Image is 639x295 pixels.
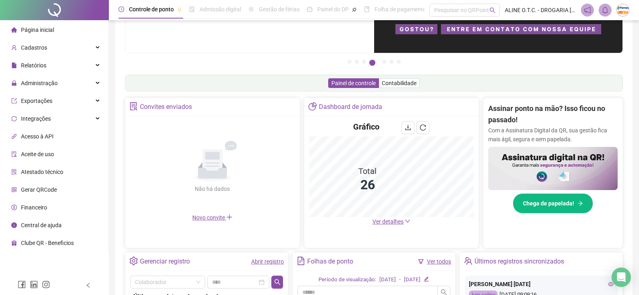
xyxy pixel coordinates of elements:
span: audit [11,151,17,157]
span: Administração [21,80,58,86]
div: Gerenciar registro [140,255,190,268]
span: solution [11,169,17,175]
span: sun [248,6,254,12]
span: reload [420,124,426,131]
span: lock [11,80,17,86]
span: Acesso à API [21,133,54,140]
span: Contabilidade [382,80,416,86]
img: 66417 [617,4,629,16]
span: down [405,218,410,224]
button: 1 [348,60,352,64]
span: Controle de ponto [129,6,174,13]
span: info-circle [11,222,17,228]
span: facebook [18,280,26,289]
span: gift [11,240,17,246]
a: Abrir registro [251,258,284,265]
span: search [489,7,495,13]
span: Folha de pagamento [375,6,426,13]
span: sync [11,116,17,121]
span: bell [602,6,609,14]
span: Relatórios [21,62,46,69]
span: user-add [11,45,17,50]
span: Página inicial [21,27,54,33]
a: Ver detalhes down [373,218,410,225]
span: plus [226,214,233,220]
span: dollar [11,205,17,210]
h4: Gráfico [353,121,379,132]
a: Ver todos [427,258,451,265]
span: Cadastros [21,44,47,51]
div: [DATE] [379,276,396,284]
div: [DATE] [404,276,420,284]
span: Gestão de férias [259,6,300,13]
span: solution [129,102,138,111]
span: Ver detalhes [373,218,404,225]
span: Painel de controle [331,80,376,86]
div: [PERSON_NAME] [DATE] [469,280,614,289]
span: file-text [297,257,305,265]
span: Exportações [21,98,52,104]
div: Folhas de ponto [307,255,353,268]
p: Com a Assinatura Digital da QR, sua gestão fica mais ágil, segura e sem papelada. [488,126,618,144]
span: team [464,257,472,265]
div: Período de visualização: [318,276,376,284]
span: ALINE O.T.C. - DROGARIA [GEOGRAPHIC_DATA] [505,6,576,15]
span: eye [608,281,614,287]
span: linkedin [30,280,38,289]
span: dashboard [307,6,312,12]
span: Central de ajuda [21,222,62,228]
span: Financeiro [21,204,47,211]
div: Open Intercom Messenger [612,268,631,287]
span: search [274,279,281,285]
button: 5 [382,60,386,64]
button: 7 [397,60,401,64]
div: Dashboard de jornada [319,100,382,114]
span: export [11,98,17,104]
span: book [364,6,370,12]
span: pushpin [177,7,182,12]
button: 4 [369,60,375,66]
span: filter [418,259,424,264]
span: Gerar QRCode [21,186,57,193]
span: notification [584,6,591,14]
span: Integrações [21,115,51,122]
span: home [11,27,17,33]
span: pie-chart [308,102,317,111]
button: Chega de papelada! [513,193,593,213]
span: Aceite de uso [21,151,54,157]
span: Clube QR - Beneficios [21,240,74,246]
div: - [399,276,401,284]
span: Novo convite [192,214,233,221]
button: 3 [362,60,366,64]
img: banner%2F02c71560-61a6-44d4-94b9-c8ab97240462.png [488,147,618,190]
span: instagram [42,280,50,289]
span: api [11,134,17,139]
span: qrcode [11,187,17,192]
button: 6 [389,60,393,64]
span: left [85,282,91,288]
span: setting [129,257,138,265]
div: Não há dados [175,184,250,193]
div: Últimos registros sincronizados [475,255,564,268]
span: download [405,124,411,131]
div: Convites enviados [140,100,192,114]
span: arrow-right [577,201,583,206]
span: file-done [189,6,195,12]
span: Chega de papelada! [523,199,574,208]
button: 2 [355,60,359,64]
span: pushpin [352,7,357,12]
span: edit [424,276,429,282]
h2: Assinar ponto na mão? Isso ficou no passado! [488,103,618,126]
span: Admissão digital [200,6,241,13]
span: Painel do DP [317,6,349,13]
span: Atestado técnico [21,169,63,175]
span: clock-circle [119,6,124,12]
span: file [11,63,17,68]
